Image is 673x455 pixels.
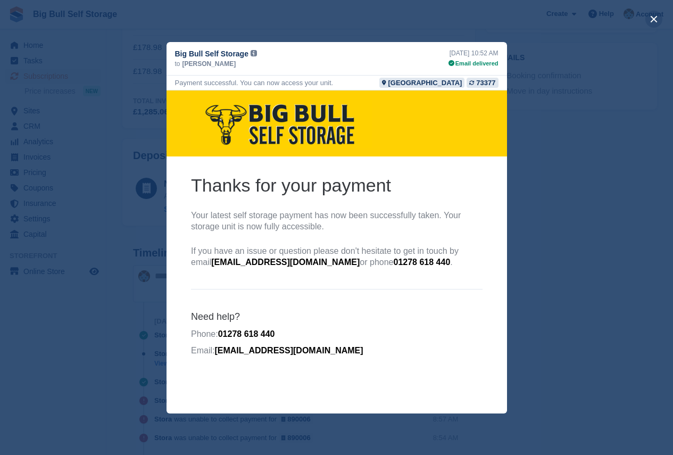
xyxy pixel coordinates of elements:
[388,78,462,88] div: [GEOGRAPHIC_DATA]
[24,255,316,266] p: Email:
[379,78,464,88] a: [GEOGRAPHIC_DATA]
[175,78,334,88] div: Payment successful. You can now access your unit.
[48,255,196,264] a: [EMAIL_ADDRESS][DOMAIN_NAME]
[227,167,284,176] a: 01278 618 440
[645,11,662,28] button: close
[182,59,236,69] span: [PERSON_NAME]
[24,83,316,106] h1: Thanks for your payment
[24,155,316,178] p: If you have an issue or question please don't hesitate to get in touch by email or phone .
[52,239,109,248] a: 01278 618 440
[476,78,495,88] div: 73377
[251,50,257,56] img: icon-info-grey-7440780725fd019a000dd9b08b2336e03edf1995a4989e88bcd33f0948082b44.svg
[24,9,205,57] img: Big Bull Self Storage Logo
[467,78,498,88] a: 73377
[45,167,193,176] a: [EMAIL_ADDRESS][DOMAIN_NAME]
[24,120,316,142] p: Your latest self storage payment has now been successfully taken. Your storage unit is now fully ...
[448,59,498,68] div: Email delivered
[24,238,316,250] p: Phone:
[448,48,498,58] div: [DATE] 10:52 AM
[24,220,316,233] h6: Need help?
[175,59,180,69] span: to
[175,48,248,59] span: Big Bull Self Storage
